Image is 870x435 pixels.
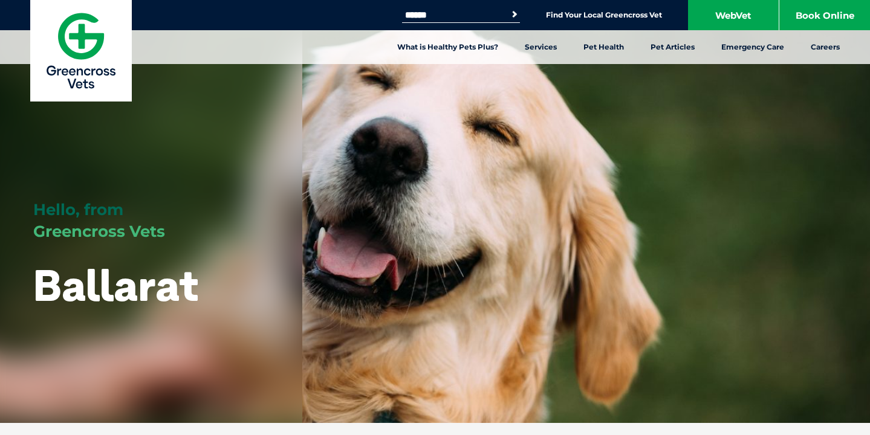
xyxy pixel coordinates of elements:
span: Hello, from [33,200,123,219]
a: Find Your Local Greencross Vet [546,10,662,20]
h1: Ballarat [33,261,199,309]
span: Greencross Vets [33,222,165,241]
a: What is Healthy Pets Plus? [384,30,511,64]
a: Careers [797,30,853,64]
a: Pet Health [570,30,637,64]
button: Search [508,8,521,21]
a: Emergency Care [708,30,797,64]
a: Pet Articles [637,30,708,64]
a: Services [511,30,570,64]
